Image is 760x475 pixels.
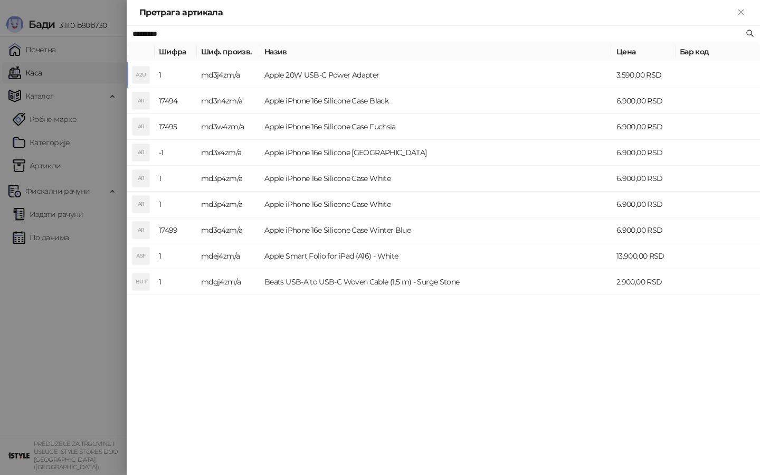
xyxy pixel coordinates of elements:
td: 3.590,00 RSD [612,62,676,88]
td: 17499 [155,217,197,243]
td: Apple iPhone 16e Silicone Case Fuchsia [260,114,612,140]
td: Apple iPhone 16e Silicone Case White [260,192,612,217]
td: 1 [155,269,197,295]
div: BUT [132,273,149,290]
td: 17495 [155,114,197,140]
div: A2U [132,66,149,83]
div: AI1 [132,144,149,161]
td: 1 [155,62,197,88]
td: md3n4zm/a [197,88,260,114]
th: Цена [612,42,676,62]
td: 17494 [155,88,197,114]
td: 13.900,00 RSD [612,243,676,269]
div: ASF [132,248,149,264]
div: AI1 [132,118,149,135]
td: 6.900,00 RSD [612,217,676,243]
td: -1 [155,140,197,166]
div: AI1 [132,222,149,239]
td: 6.900,00 RSD [612,192,676,217]
td: 1 [155,192,197,217]
td: md3p4zm/a [197,192,260,217]
td: Apple Smart Folio for iPad (A16) - White [260,243,612,269]
td: md3w4zm/a [197,114,260,140]
td: mdej4zm/a [197,243,260,269]
td: 6.900,00 RSD [612,140,676,166]
td: 6.900,00 RSD [612,114,676,140]
td: Apple iPhone 16e Silicone Case White [260,166,612,192]
td: 6.900,00 RSD [612,88,676,114]
td: Apple iPhone 16e Silicone Case Black [260,88,612,114]
td: md3j4zm/a [197,62,260,88]
td: 1 [155,166,197,192]
th: Назив [260,42,612,62]
div: AI1 [132,196,149,213]
td: md3x4zm/a [197,140,260,166]
td: md3p4zm/a [197,166,260,192]
td: Apple iPhone 16e Silicone [GEOGRAPHIC_DATA] [260,140,612,166]
th: Бар код [676,42,760,62]
th: Шиф. произв. [197,42,260,62]
td: Apple 20W USB-C Power Adapter [260,62,612,88]
td: 6.900,00 RSD [612,166,676,192]
div: AI1 [132,92,149,109]
td: mdgj4zm/a [197,269,260,295]
td: Apple iPhone 16e Silicone Case Winter Blue [260,217,612,243]
td: Beats USB-A to USB-C Woven Cable (1.5 m) - Surge Stone [260,269,612,295]
td: 2.900,00 RSD [612,269,676,295]
td: md3q4zm/a [197,217,260,243]
button: Close [735,6,747,19]
div: AI1 [132,170,149,187]
div: Претрага артикала [139,6,735,19]
td: 1 [155,243,197,269]
th: Шифра [155,42,197,62]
